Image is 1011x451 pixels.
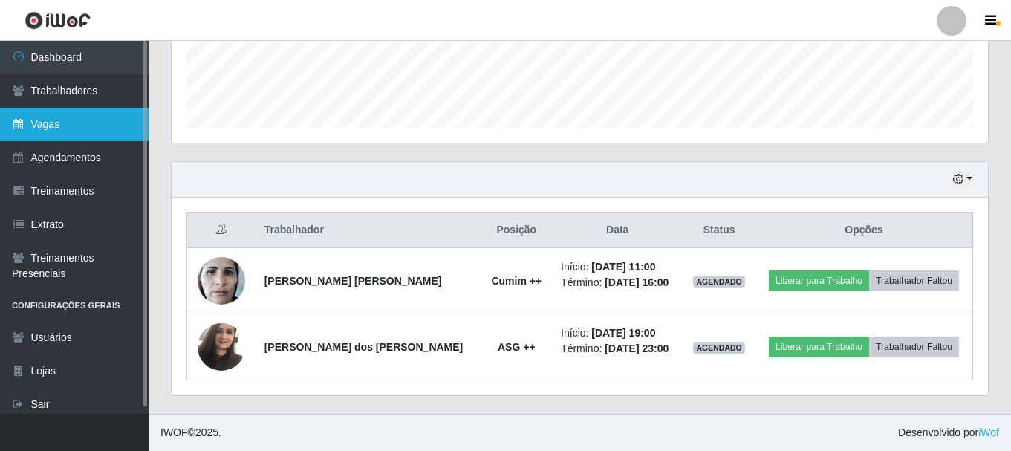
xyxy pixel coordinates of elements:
[198,315,245,378] img: 1748573558798.jpeg
[491,275,542,287] strong: Cumim ++
[683,213,755,248] th: Status
[561,259,674,275] li: Início:
[591,327,655,339] time: [DATE] 19:00
[898,425,999,441] span: Desenvolvido por
[198,249,245,312] img: 1694453886302.jpeg
[25,11,91,30] img: CoreUI Logo
[561,325,674,341] li: Início:
[256,213,481,248] th: Trabalhador
[755,213,973,248] th: Opções
[552,213,683,248] th: Data
[869,337,959,357] button: Trabalhador Faltou
[160,425,221,441] span: © 2025 .
[591,261,655,273] time: [DATE] 11:00
[264,275,442,287] strong: [PERSON_NAME] [PERSON_NAME]
[693,276,745,288] span: AGENDADO
[769,270,869,291] button: Liberar para Trabalho
[481,213,553,248] th: Posição
[160,426,188,438] span: IWOF
[605,343,669,354] time: [DATE] 23:00
[561,275,674,291] li: Término:
[693,342,745,354] span: AGENDADO
[769,337,869,357] button: Liberar para Trabalho
[561,341,674,357] li: Término:
[498,341,536,353] strong: ASG ++
[869,270,959,291] button: Trabalhador Faltou
[605,276,669,288] time: [DATE] 16:00
[264,341,464,353] strong: [PERSON_NAME] dos [PERSON_NAME]
[978,426,999,438] a: iWof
